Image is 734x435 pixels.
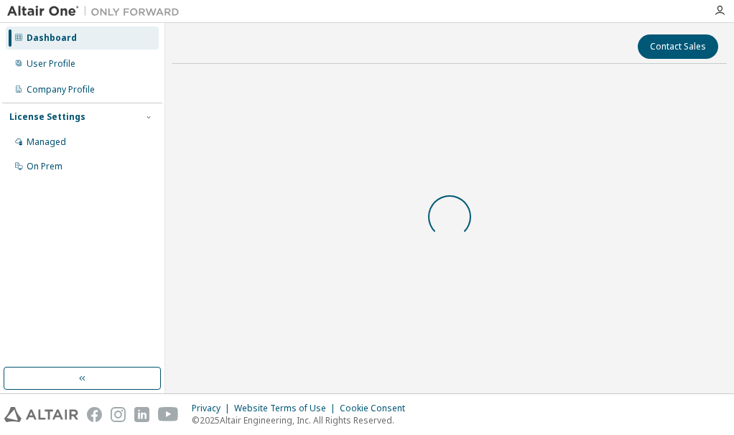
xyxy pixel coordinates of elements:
div: Managed [27,136,66,148]
p: © 2025 Altair Engineering, Inc. All Rights Reserved. [192,414,414,426]
div: License Settings [9,111,85,123]
div: Privacy [192,403,234,414]
img: Altair One [7,4,187,19]
img: facebook.svg [87,407,102,422]
button: Contact Sales [638,34,718,59]
img: altair_logo.svg [4,407,78,422]
div: On Prem [27,161,62,172]
div: Dashboard [27,32,77,44]
div: Company Profile [27,84,95,95]
img: youtube.svg [158,407,179,422]
div: User Profile [27,58,75,70]
div: Website Terms of Use [234,403,340,414]
div: Cookie Consent [340,403,414,414]
img: linkedin.svg [134,407,149,422]
img: instagram.svg [111,407,126,422]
